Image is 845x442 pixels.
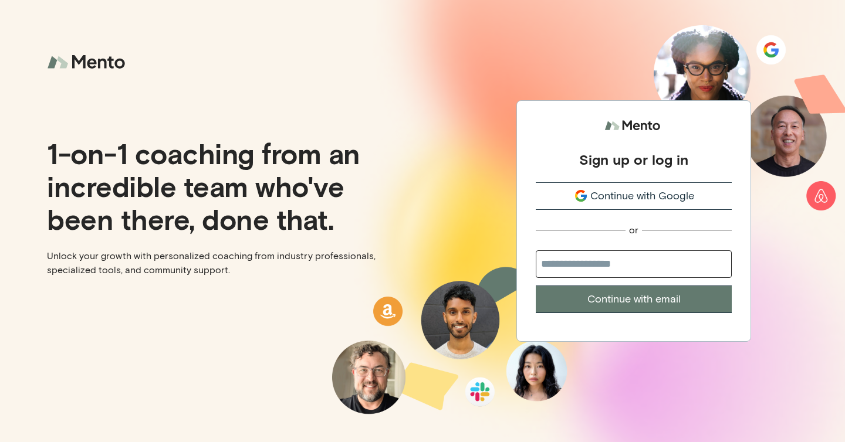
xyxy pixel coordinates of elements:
[47,137,413,235] p: 1-on-1 coaching from an incredible team who've been there, done that.
[590,188,694,204] span: Continue with Google
[47,249,413,277] p: Unlock your growth with personalized coaching from industry professionals, specialized tools, and...
[47,47,129,78] img: logo
[579,151,688,168] div: Sign up or log in
[536,285,732,313] button: Continue with email
[629,224,638,236] div: or
[536,182,732,210] button: Continue with Google
[604,115,663,137] img: logo.svg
